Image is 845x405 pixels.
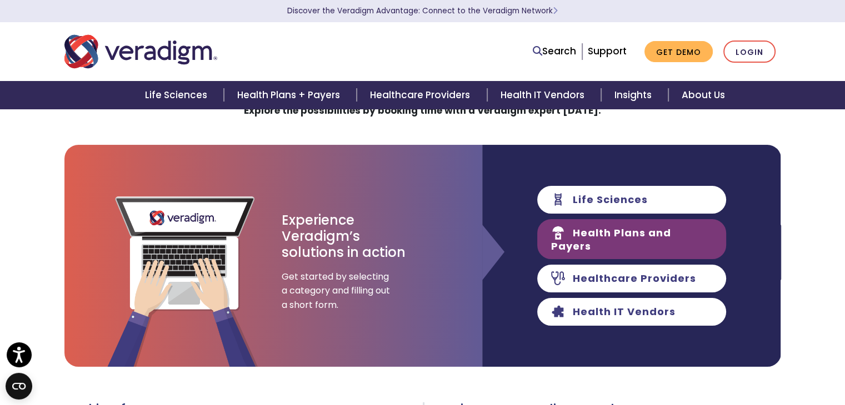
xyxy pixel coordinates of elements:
a: Search [533,44,576,59]
a: Health Plans + Payers [224,81,357,109]
a: Life Sciences [132,81,224,109]
a: Get Demo [644,41,713,63]
a: Healthcare Providers [357,81,487,109]
span: Get started by selecting a category and filling out a short form. [282,270,393,312]
img: Veradigm logo [64,33,217,70]
span: Learn More [553,6,558,16]
button: Open CMP widget [6,373,32,399]
a: Login [723,40,776,63]
a: Insights [601,81,668,109]
h3: Experience Veradigm’s solutions in action [282,212,407,260]
strong: Explore the possibilities by booking time with a Veradigm expert [DATE]. [244,104,601,117]
a: Discover the Veradigm Advantage: Connect to the Veradigm NetworkLearn More [287,6,558,16]
a: Health IT Vendors [487,81,601,109]
a: About Us [668,81,738,109]
a: Support [588,44,627,58]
